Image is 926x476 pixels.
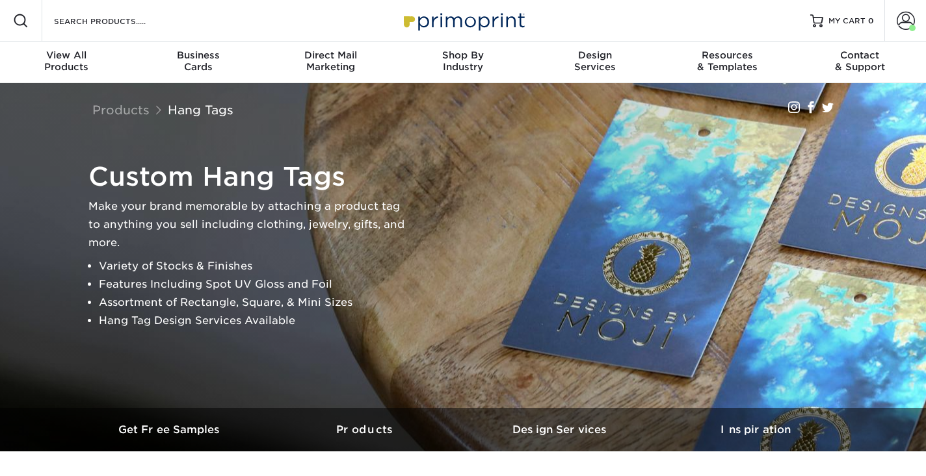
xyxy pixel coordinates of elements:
[132,49,264,61] span: Business
[661,42,793,83] a: Resources& Templates
[53,13,179,29] input: SEARCH PRODUCTS.....
[73,423,268,436] h3: Get Free Samples
[658,408,853,451] a: Inspiration
[265,49,397,61] span: Direct Mail
[99,312,414,330] li: Hang Tag Design Services Available
[265,49,397,73] div: Marketing
[268,408,463,451] a: Products
[794,42,926,83] a: Contact& Support
[661,49,793,73] div: & Templates
[99,275,414,294] li: Features Including Spot UV Gloss and Foil
[529,49,661,61] span: Design
[397,42,529,83] a: Shop ByIndustry
[265,42,397,83] a: Direct MailMarketing
[868,16,874,25] span: 0
[794,49,926,73] div: & Support
[463,408,658,451] a: Design Services
[397,49,529,73] div: Industry
[398,6,528,34] img: Primoprint
[828,16,866,27] span: MY CART
[88,161,414,192] h1: Custom Hang Tags
[397,49,529,61] span: Shop By
[794,49,926,61] span: Contact
[661,49,793,61] span: Resources
[463,423,658,436] h3: Design Services
[529,49,661,73] div: Services
[132,42,264,83] a: BusinessCards
[168,103,233,117] a: Hang Tags
[73,408,268,451] a: Get Free Samples
[99,257,414,275] li: Variety of Stocks & Finishes
[132,49,264,73] div: Cards
[92,103,150,117] a: Products
[529,42,661,83] a: DesignServices
[658,423,853,436] h3: Inspiration
[88,197,414,252] p: Make your brand memorable by attaching a product tag to anything you sell including clothing, jew...
[268,423,463,436] h3: Products
[99,294,414,312] li: Assortment of Rectangle, Square, & Mini Sizes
